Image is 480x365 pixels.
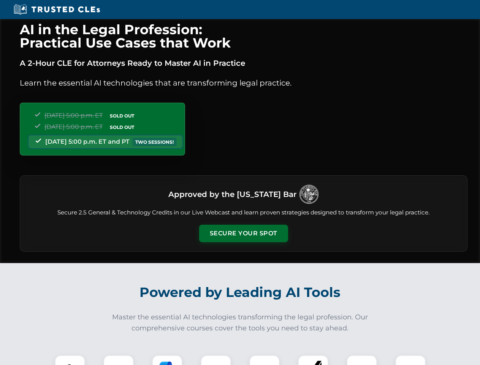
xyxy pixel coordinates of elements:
span: [DATE] 5:00 p.m. ET [44,112,103,119]
button: Secure Your Spot [199,225,288,242]
span: SOLD OUT [107,123,137,131]
h1: AI in the Legal Profession: Practical Use Cases that Work [20,23,467,49]
span: [DATE] 5:00 p.m. ET [44,123,103,130]
p: A 2-Hour CLE for Attorneys Ready to Master AI in Practice [20,57,467,69]
img: Logo [299,185,318,204]
img: Trusted CLEs [11,4,102,15]
p: Master the essential AI technologies transforming the legal profession. Our comprehensive courses... [107,312,373,334]
h3: Approved by the [US_STATE] Bar [168,187,296,201]
p: Learn the essential AI technologies that are transforming legal practice. [20,77,467,89]
p: Secure 2.5 General & Technology Credits in our Live Webcast and learn proven strategies designed ... [29,208,458,217]
span: SOLD OUT [107,112,137,120]
h2: Powered by Leading AI Tools [30,279,451,306]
